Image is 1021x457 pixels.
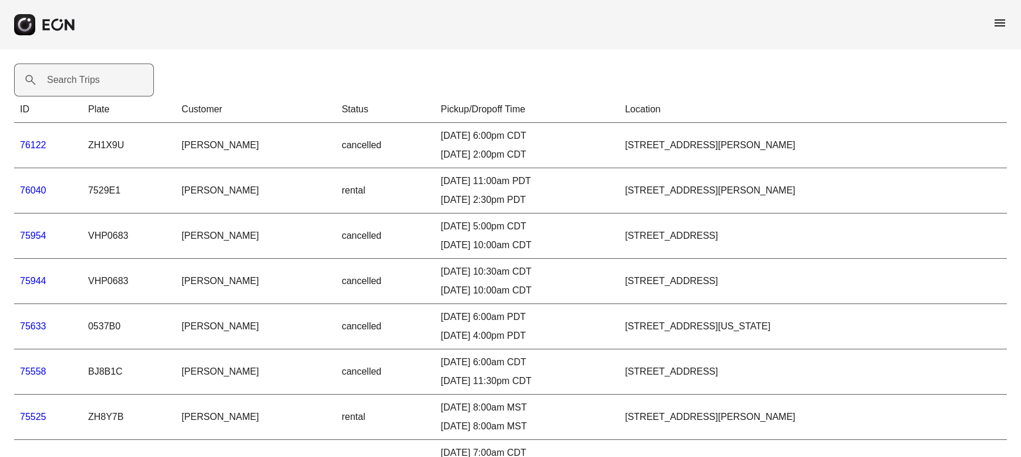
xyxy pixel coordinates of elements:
th: Plate [82,96,176,123]
a: 76122 [20,140,46,150]
div: [DATE] 10:00am CDT [441,283,613,298]
td: [PERSON_NAME] [176,214,336,259]
div: [DATE] 10:00am CDT [441,238,613,252]
a: 75558 [20,366,46,376]
td: VHP0683 [82,259,176,304]
td: [PERSON_NAME] [176,349,336,395]
div: [DATE] 2:30pm PDT [441,193,613,207]
td: [STREET_ADDRESS] [619,259,1007,304]
td: [PERSON_NAME] [176,123,336,168]
label: Search Trips [47,73,100,87]
td: 0537B0 [82,304,176,349]
div: [DATE] 11:30pm CDT [441,374,613,388]
a: 76040 [20,185,46,195]
div: [DATE] 11:00am PDT [441,174,613,188]
td: [PERSON_NAME] [176,304,336,349]
th: ID [14,96,82,123]
div: [DATE] 8:00am MST [441,419,613,433]
td: 7529E1 [82,168,176,214]
td: [STREET_ADDRESS][PERSON_NAME] [619,123,1007,168]
th: Customer [176,96,336,123]
a: 75954 [20,231,46,241]
td: [STREET_ADDRESS] [619,214,1007,259]
div: [DATE] 6:00am CDT [441,355,613,369]
td: VHP0683 [82,214,176,259]
div: [DATE] 6:00am PDT [441,310,613,324]
span: menu [993,16,1007,30]
td: cancelled [336,304,435,349]
div: [DATE] 8:00am MST [441,401,613,415]
td: cancelled [336,259,435,304]
td: [STREET_ADDRESS][US_STATE] [619,304,1007,349]
td: [PERSON_NAME] [176,168,336,214]
div: [DATE] 5:00pm CDT [441,219,613,233]
td: [STREET_ADDRESS] [619,349,1007,395]
td: ZH8Y7B [82,395,176,440]
td: [PERSON_NAME] [176,395,336,440]
th: Status [336,96,435,123]
a: 75525 [20,412,46,422]
th: Pickup/Dropoff Time [435,96,619,123]
div: [DATE] 4:00pm PDT [441,329,613,343]
td: BJ8B1C [82,349,176,395]
td: [STREET_ADDRESS][PERSON_NAME] [619,395,1007,440]
td: rental [336,395,435,440]
td: [STREET_ADDRESS][PERSON_NAME] [619,168,1007,214]
a: 75633 [20,321,46,331]
div: [DATE] 2:00pm CDT [441,148,613,162]
td: cancelled [336,123,435,168]
th: Location [619,96,1007,123]
div: [DATE] 10:30am CDT [441,265,613,279]
td: ZH1X9U [82,123,176,168]
td: cancelled [336,214,435,259]
a: 75944 [20,276,46,286]
td: [PERSON_NAME] [176,259,336,304]
div: [DATE] 6:00pm CDT [441,129,613,143]
td: rental [336,168,435,214]
td: cancelled [336,349,435,395]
